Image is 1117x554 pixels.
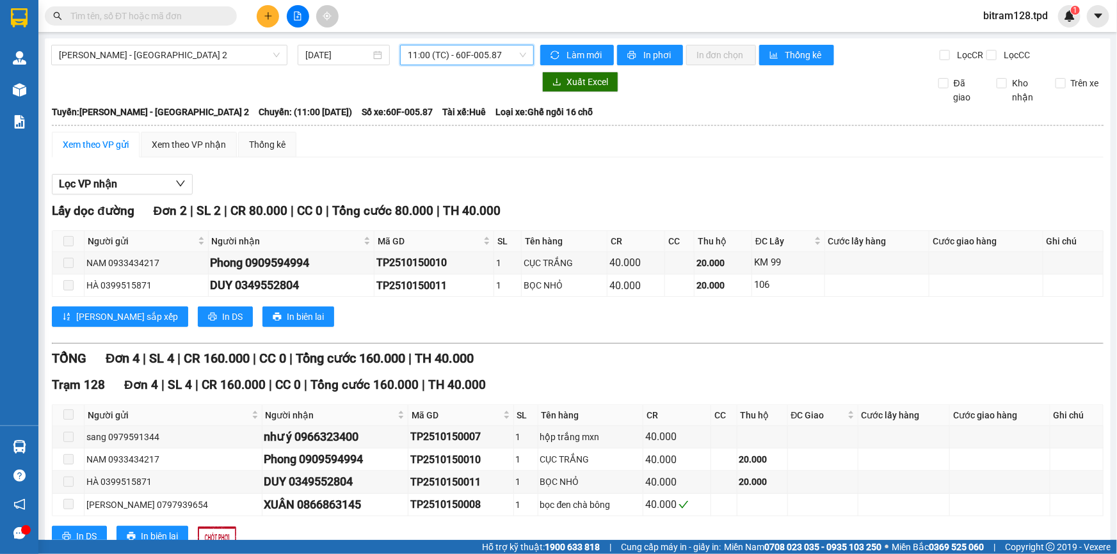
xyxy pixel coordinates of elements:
[540,430,641,444] div: hộp trắng mxn
[540,475,641,489] div: BỌC NHỎ
[376,255,492,271] div: TP2510150010
[408,351,412,366] span: |
[262,306,334,327] button: printerIn biên lai
[993,540,995,554] span: |
[524,278,605,292] div: BỌC NHỎ
[52,306,188,327] button: sort-ascending[PERSON_NAME] sắp xếp
[161,377,165,392] span: |
[950,405,1050,426] th: Cước giao hàng
[524,256,605,270] div: CỤC TRẮNG
[567,48,604,62] span: Làm mới
[86,256,206,270] div: NAM 0933434217
[197,203,221,218] span: SL 2
[410,452,511,468] div: TP2510150010
[495,105,593,119] span: Loại xe: Ghế ngồi 16 chỗ
[198,526,236,547] img: chot-phoi.b9b04613.png
[496,278,519,292] div: 1
[117,526,188,546] button: printerIn biên lai
[259,105,352,119] span: Chuyến: (11:00 [DATE])
[437,203,440,218] span: |
[13,527,26,539] span: message
[785,48,824,62] span: Thống kê
[885,544,888,550] span: ⚪️
[86,498,260,512] div: [PERSON_NAME] 0797939654
[540,498,641,512] div: bọc đen chà bông
[516,475,536,489] div: 1
[973,8,1058,24] span: bitram128.tpd
[609,278,663,294] div: 40.000
[149,351,174,366] span: SL 4
[52,351,86,366] span: TỔNG
[410,429,511,445] div: TP2510150007
[59,176,117,192] span: Lọc VP nhận
[249,138,285,152] div: Thống kê
[627,51,638,61] span: printer
[621,540,721,554] span: Cung cấp máy in - giấy in:
[929,231,1043,252] th: Cước giao hàng
[266,408,395,422] span: Người nhận
[264,450,406,468] div: Phong 0909594994
[999,48,1032,62] span: Lọc CC
[63,138,129,152] div: Xem theo VP gửi
[13,440,26,454] img: warehouse-icon
[929,542,984,552] strong: 0369 525 060
[273,312,282,322] span: printer
[408,45,526,65] span: 11:00 (TC) - 60F-005.87
[70,9,221,23] input: Tìm tên, số ĐT hoặc mã đơn
[211,254,372,272] div: Phong 0909594994
[540,45,614,65] button: syncLàm mới
[208,312,217,322] span: printer
[516,452,536,466] div: 1
[609,255,663,271] div: 40.000
[769,51,780,61] span: bar-chart
[408,494,514,516] td: TP2510150008
[552,77,561,88] span: download
[264,12,273,20] span: plus
[13,83,26,97] img: warehouse-icon
[332,203,433,218] span: Tổng cước 80.000
[305,48,371,62] input: 15/10/2025
[550,51,561,61] span: sync
[645,474,709,490] div: 40.000
[212,234,361,248] span: Người nhận
[764,542,881,552] strong: 0708 023 035 - 0935 103 250
[259,351,286,366] span: CC 0
[442,105,486,119] span: Tài xế: Huê
[686,45,756,65] button: In đơn chọn
[696,278,750,292] div: 20.000
[127,532,136,542] span: printer
[737,405,788,426] th: Thu hộ
[759,45,834,65] button: bar-chartThống kê
[494,231,522,252] th: SL
[408,448,514,471] td: TP2510150010
[540,452,641,466] div: CỤC TRẮNG
[190,203,193,218] span: |
[224,203,227,218] span: |
[124,377,158,392] span: Đơn 4
[825,231,929,252] th: Cước lấy hàng
[696,256,750,270] div: 20.000
[376,278,492,294] div: TP2510150011
[198,306,253,327] button: printerIn DS
[724,540,881,554] span: Miền Nam
[755,234,812,248] span: ĐC Lấy
[858,405,951,426] th: Cước lấy hàng
[275,377,301,392] span: CC 0
[296,351,405,366] span: Tổng cước 160.000
[567,75,608,89] span: Xuất Excel
[264,496,406,514] div: XUÂN 0866863145
[62,312,71,322] span: sort-ascending
[545,542,600,552] strong: 1900 633 818
[754,278,823,293] div: 106
[13,498,26,510] span: notification
[754,255,823,271] div: KM 99
[374,252,494,274] td: TP2510150010
[617,45,683,65] button: printerIn phơi
[52,174,193,194] button: Lọc VP nhận
[643,405,711,426] th: CR
[422,377,425,392] span: |
[609,540,611,554] span: |
[86,475,260,489] div: HÀ 0399515871
[645,452,709,468] div: 40.000
[202,377,266,392] span: CR 160.000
